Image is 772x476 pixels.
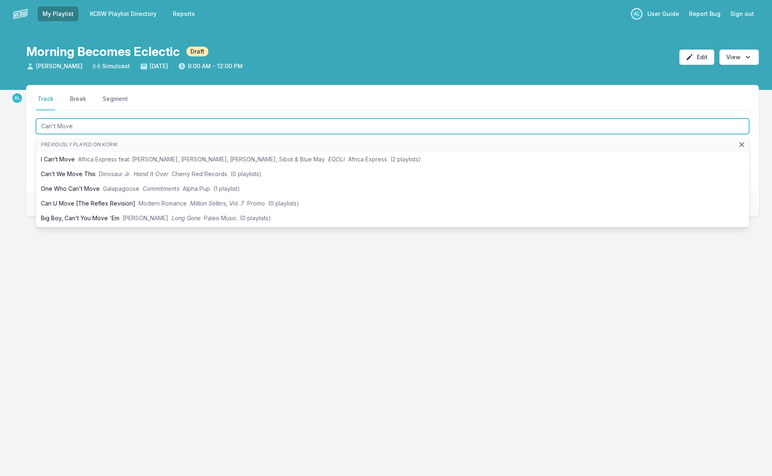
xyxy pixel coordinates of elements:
[240,215,271,221] span: (0 playlists)
[13,7,28,21] img: logo-white-87cec1fa9cbef997252546196dc51331.png
[178,62,243,70] span: 9:00 AM - 12:00 PM
[92,62,130,70] span: Simulcast
[642,7,684,21] a: User Guide
[68,95,88,110] button: Break
[36,152,749,167] li: I Can’t Move
[134,170,168,177] span: Hand It Over
[36,181,749,196] li: One Who Can't Move
[183,185,210,192] span: Alpha Pup
[140,62,168,70] span: [DATE]
[725,7,759,21] button: Sign out
[143,185,179,192] span: Commitments
[26,44,180,59] h1: Morning Becomes Eclectic
[172,170,227,177] span: Cherry Red Records
[11,92,23,104] p: Anne Litt
[213,185,240,192] span: (1 playlist)
[172,215,201,221] span: Long Gone
[36,211,749,226] li: Big Boy, Can't You Move 'Em
[36,95,55,110] button: Track
[631,8,642,20] p: Anne Litt
[139,200,187,207] span: Modern Romance
[26,62,83,70] span: [PERSON_NAME]
[268,200,299,207] span: (0 playlists)
[719,49,759,65] button: Open options
[190,200,244,207] span: Million Sellers, Vol. 7
[230,170,262,177] span: (0 playlists)
[123,215,168,221] span: [PERSON_NAME]
[684,7,725,21] a: Report Bug
[36,196,749,211] li: Can U Move [The Reflex Revision]
[204,215,237,221] span: Paleo Music
[101,95,130,110] button: Segment
[348,156,387,163] span: Africa Express
[85,7,161,21] a: KCRW Playlist Directory
[36,118,749,134] input: Track Title
[390,156,421,163] span: (2 playlists)
[247,200,265,207] span: Promo
[36,167,749,181] li: Can’t We Move This
[103,185,139,192] span: Galapagoose
[36,137,749,152] li: Previously played on KCRW:
[679,49,714,65] button: Edit
[168,7,200,21] a: Reports
[38,7,78,21] a: My Playlist
[78,156,325,163] span: Africa Express feat. [PERSON_NAME], [PERSON_NAME], [PERSON_NAME], Sibot & Blue May
[99,170,130,177] span: Dinosaur Jr.
[186,47,208,56] span: Draft
[328,156,345,163] span: EGOLI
